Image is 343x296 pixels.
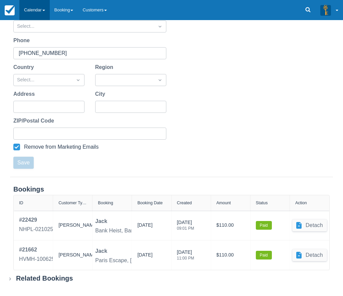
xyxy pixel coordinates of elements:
[13,90,37,98] label: Address
[292,219,327,231] button: Detach
[177,201,192,205] div: Created
[13,63,36,71] label: Country
[13,185,330,194] div: Bookings
[292,249,327,261] button: Detach
[95,90,108,98] label: City
[256,201,268,205] div: Status
[137,251,152,262] div: [DATE]
[95,227,187,235] div: Bank Heist, Bank Heist Room Booking
[19,216,53,235] a: #22429NHPL-021025
[19,201,23,205] div: ID
[177,256,194,260] div: 11:00 PM
[177,249,194,264] div: [DATE]
[98,201,113,205] div: Booking
[95,217,107,225] div: Jack
[58,201,87,205] div: Customer Type
[75,77,81,83] span: Dropdown icon
[216,216,245,235] div: $110.00
[320,5,331,15] img: A3
[19,255,55,263] div: HVMH-100625
[177,219,194,234] div: [DATE]
[17,23,151,30] div: Select...
[295,201,307,205] div: Action
[256,221,272,230] label: Paid
[137,201,163,205] div: Booking Date
[58,216,87,235] div: [PERSON_NAME]
[256,251,272,260] label: Paid
[95,63,116,71] label: Region
[5,5,15,15] img: checkfront-main-nav-mini-logo.png
[95,256,242,265] div: Paris Escape, [GEOGRAPHIC_DATA] Escape Room Booking
[19,246,55,254] div: # 21662
[24,144,99,150] div: Remove from Marketing Emails
[13,117,57,125] label: ZIP/Postal Code
[216,246,245,265] div: $110.00
[16,274,73,283] div: Related Bookings
[157,77,163,83] span: Dropdown icon
[137,222,152,232] div: [DATE]
[58,246,87,265] div: [PERSON_NAME]
[19,225,53,233] div: NHPL-021025
[95,247,107,255] div: Jack
[177,226,194,230] div: 09:01 PM
[19,216,53,224] div: # 22429
[19,246,55,265] a: #21662HVMH-100625
[13,36,32,45] label: Phone
[216,201,231,205] div: Amount
[157,23,163,30] span: Dropdown icon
